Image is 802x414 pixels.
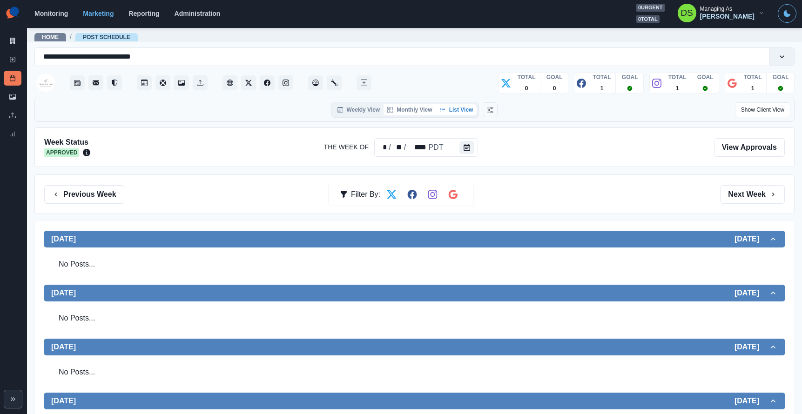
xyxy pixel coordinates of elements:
a: Media Library [4,89,21,104]
a: Monitoring [34,10,68,17]
div: Date [377,142,444,153]
p: TOTAL [518,73,536,81]
div: The Week Of [392,142,403,153]
button: Administration [327,75,342,90]
div: / [388,142,391,153]
button: Uploads [193,75,208,90]
button: Filter by Twitter [382,185,401,204]
button: Managing As[PERSON_NAME] [670,4,772,22]
button: [DATE][DATE] [44,231,785,247]
a: Marketing Summary [4,33,21,48]
button: Client Website [222,75,237,90]
h2: [DATE] [51,288,76,297]
button: Content Pool [155,75,170,90]
h2: [DATE] [51,396,76,405]
span: 0 total [636,15,660,23]
div: The Week Of [427,142,444,153]
a: Reviews [107,75,122,90]
button: Media Library [174,75,189,90]
span: 0 urgent [636,4,665,12]
p: 0 [553,84,556,93]
img: 155873564423376 [36,73,55,92]
button: Create New Post [357,75,371,90]
button: Weekly View [334,104,384,115]
div: Dakota Saunders [681,2,693,24]
p: TOTAL [744,73,762,81]
a: Marketing [83,10,114,17]
button: Expand [4,390,22,408]
button: Twitter [241,75,256,90]
a: Post Schedule [83,34,130,40]
button: [DATE][DATE] [44,339,785,355]
button: [DATE][DATE] [44,393,785,409]
div: / [403,142,407,153]
a: Review Summary [4,127,21,141]
button: Stream [70,75,85,90]
h2: [DATE] [735,342,768,351]
div: No Posts... [51,305,778,331]
div: [PERSON_NAME] [700,13,755,20]
div: The Week Of [374,138,478,157]
p: 1 [676,84,679,93]
p: 0 [525,84,528,93]
button: Next Week [720,185,785,204]
h2: [DATE] [51,342,76,351]
h2: [DATE] [735,288,768,297]
button: Filter by Facebook [403,185,421,204]
a: New Post [4,52,21,67]
nav: breadcrumb [34,32,138,42]
a: Home [42,34,59,40]
div: Managing As [700,6,732,12]
h2: [DATE] [51,234,76,243]
div: Filter By: [340,185,380,204]
span: / [70,32,72,42]
p: GOAL [697,73,714,81]
p: 1 [751,84,755,93]
a: Reporting [128,10,159,17]
a: View Approvals [714,138,785,157]
label: The Week Of [324,142,369,152]
button: [DATE][DATE] [44,285,785,301]
button: Facebook [260,75,275,90]
button: Post Schedule [137,75,152,90]
button: Change View Order [483,102,498,117]
button: Dashboard [308,75,323,90]
span: Approved [44,148,79,157]
button: Previous Week [44,185,124,204]
div: [DATE][DATE] [44,301,785,339]
p: GOAL [622,73,638,81]
div: No Posts... [51,359,778,385]
button: Show Client View [735,102,790,117]
button: Filter by Google [444,185,462,204]
div: The Week Of [377,142,388,153]
h2: Week Status [44,138,90,147]
button: The Week Of [459,141,474,154]
button: Filter by Instagram [423,185,442,204]
a: Uploads [4,108,21,123]
div: The Week Of [407,142,427,153]
button: Instagram [278,75,293,90]
p: GOAL [546,73,563,81]
p: TOTAL [593,73,611,81]
p: TOTAL [668,73,687,81]
p: GOAL [773,73,789,81]
div: [DATE][DATE] [44,247,785,285]
div: [DATE][DATE] [44,355,785,393]
p: 1 [600,84,604,93]
button: Messages [88,75,103,90]
div: No Posts... [51,251,778,277]
button: Monthly View [384,104,436,115]
h2: [DATE] [735,234,768,243]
